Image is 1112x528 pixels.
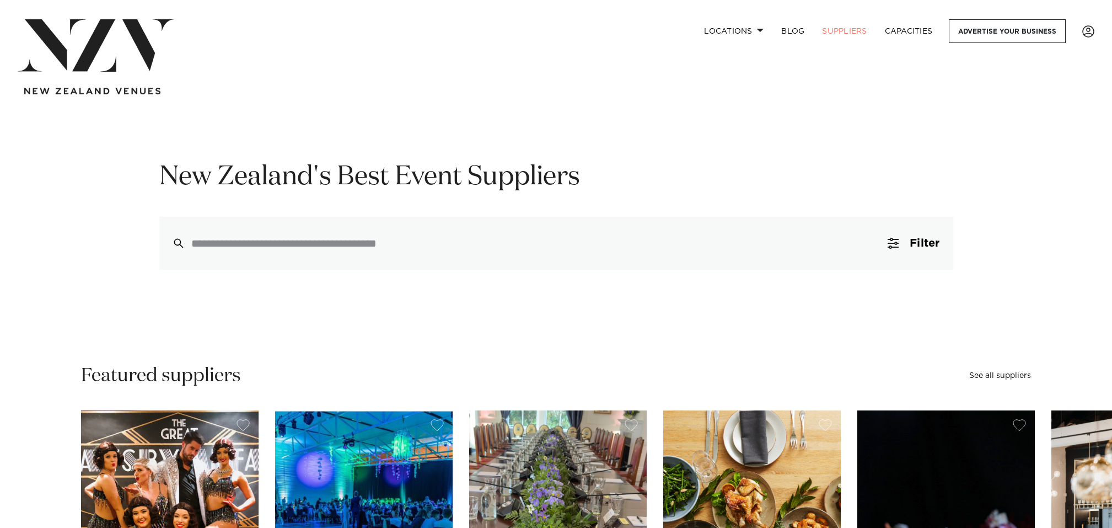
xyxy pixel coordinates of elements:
[813,19,875,43] a: SUPPLIERS
[969,372,1031,380] a: See all suppliers
[874,217,953,270] button: Filter
[24,88,160,95] img: new-zealand-venues-text.png
[772,19,813,43] a: BLOG
[876,19,942,43] a: Capacities
[18,19,174,72] img: nzv-logo.png
[910,238,939,249] span: Filter
[949,19,1066,43] a: Advertise your business
[159,160,953,195] h1: New Zealand's Best Event Suppliers
[695,19,772,43] a: Locations
[81,364,241,388] h2: Featured suppliers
